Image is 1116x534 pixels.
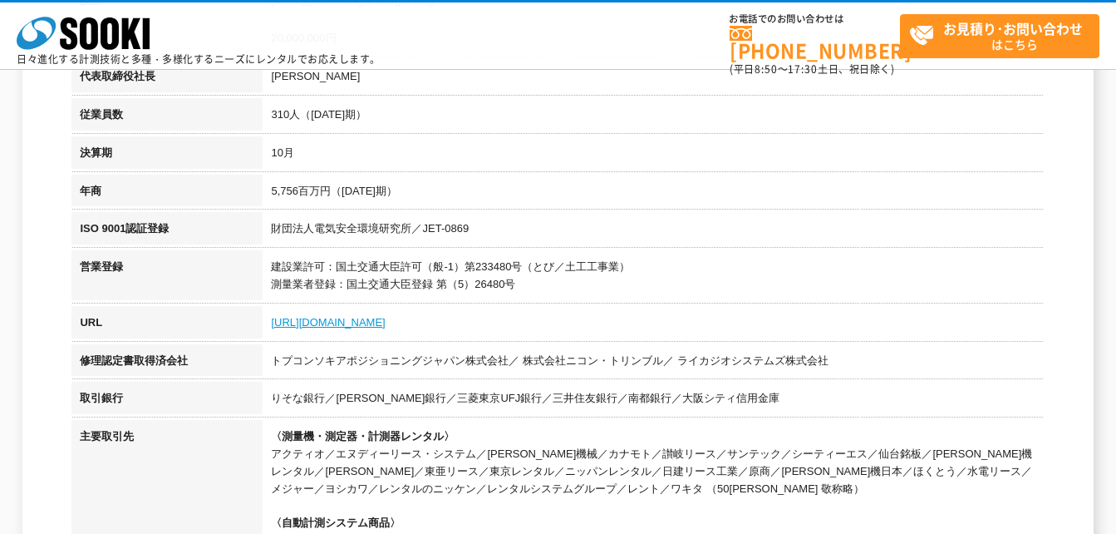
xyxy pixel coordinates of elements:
[71,98,263,136] th: 従業員数
[263,175,1044,213] td: 5,756百万円（[DATE]期）
[730,26,900,60] a: [PHONE_NUMBER]
[71,175,263,213] th: 年商
[271,316,385,329] a: [URL][DOMAIN_NAME]
[755,62,778,77] span: 8:50
[71,212,263,250] th: ISO 9001認証登録
[17,54,381,64] p: 日々進化する計測技術と多種・多様化するニーズにレンタルでお応えします。
[263,250,1044,306] td: 建設業許可：国土交通大臣許可（般-1）第233480号（とび／土工工事業） 測量業者登録：国土交通大臣登録 第（5）26480号
[900,14,1099,58] a: お見積り･お問い合わせはこちら
[730,62,894,77] span: (平日 ～ 土日、祝日除く)
[730,14,900,24] span: お電話でのお問い合わせは
[263,212,1044,250] td: 財団法人電気安全環境研究所／JET-0869
[271,517,401,529] span: 〈自動計測システム商品〉
[909,15,1099,57] span: はこちら
[71,60,263,98] th: 代表取締役社長
[263,136,1044,175] td: 10月
[271,430,455,443] span: 〈測量機・測定器・計測器レンタル〉
[71,250,263,306] th: 営業登録
[71,136,263,175] th: 決算期
[943,18,1083,38] strong: お見積り･お問い合わせ
[71,306,263,344] th: URL
[263,382,1044,420] td: りそな銀行／[PERSON_NAME]銀行／三菱東京UFJ銀行／三井住友銀行／南都銀行／大阪シティ信用金庫
[71,382,263,420] th: 取引銀行
[263,60,1044,98] td: [PERSON_NAME]
[263,344,1044,383] td: トプコンソキアポジショニングジャパン株式会社／ 株式会社ニコン・トリンブル／ ライカジオシステムズ株式会社
[788,62,818,77] span: 17:30
[263,98,1044,136] td: 310人（[DATE]期）
[71,344,263,383] th: 修理認定書取得済会社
